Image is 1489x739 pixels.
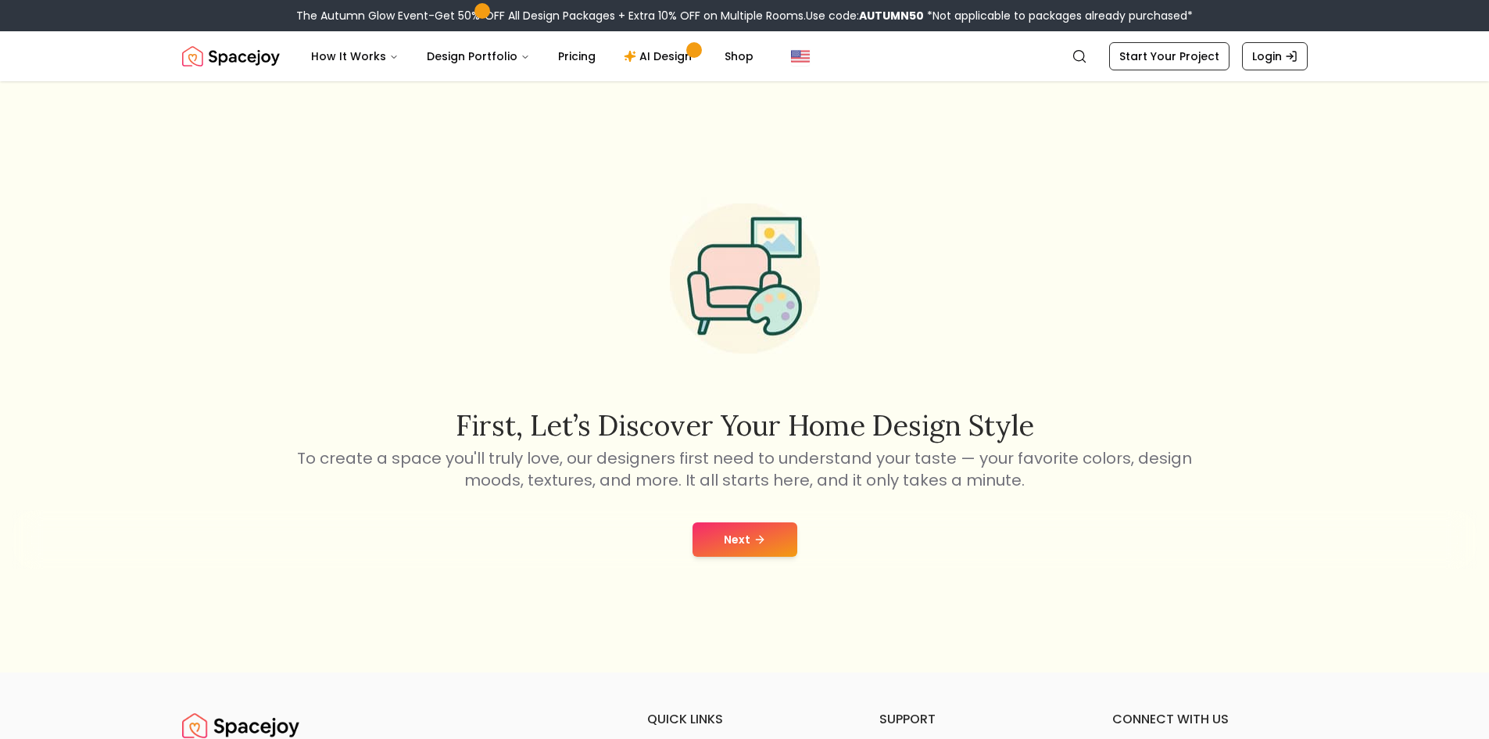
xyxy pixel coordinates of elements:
a: Start Your Project [1109,42,1229,70]
a: Pricing [546,41,608,72]
a: Login [1242,42,1308,70]
button: How It Works [299,41,411,72]
img: Spacejoy Logo [182,41,280,72]
button: Next [693,522,797,557]
nav: Global [182,31,1308,81]
h6: quick links [647,710,843,729]
h6: support [879,710,1075,729]
h6: connect with us [1112,710,1308,729]
p: To create a space you'll truly love, our designers first need to understand your taste — your fav... [295,447,1195,491]
nav: Main [299,41,766,72]
span: Use code: [806,8,924,23]
a: Spacejoy [182,41,280,72]
div: The Autumn Glow Event-Get 50% OFF All Design Packages + Extra 10% OFF on Multiple Rooms. [296,8,1193,23]
span: *Not applicable to packages already purchased* [924,8,1193,23]
b: AUTUMN50 [859,8,924,23]
img: United States [791,47,810,66]
button: Design Portfolio [414,41,542,72]
h2: First, let’s discover your home design style [295,410,1195,441]
a: AI Design [611,41,709,72]
a: Shop [712,41,766,72]
img: Start Style Quiz Illustration [645,178,845,378]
